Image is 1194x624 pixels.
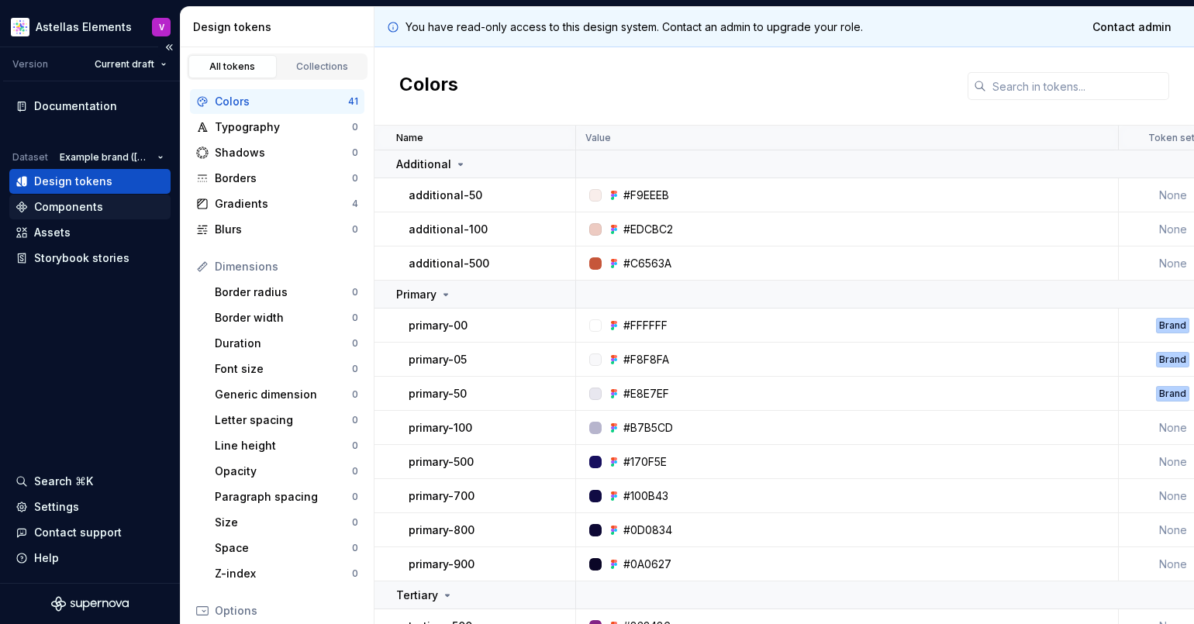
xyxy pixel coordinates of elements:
[34,474,93,489] div: Search ⌘K
[209,561,364,586] a: Z-index0
[215,603,358,619] div: Options
[158,36,180,58] button: Collapse sidebar
[209,408,364,433] a: Letter spacing0
[9,94,171,119] a: Documentation
[34,174,112,189] div: Design tokens
[9,469,171,494] button: Search ⌘K
[409,420,472,436] p: primary-100
[284,60,361,73] div: Collections
[215,566,352,581] div: Z-index
[53,147,171,168] button: Example brand ([GEOGRAPHIC_DATA])
[88,53,174,75] button: Current draft
[409,386,467,402] p: primary-50
[352,172,358,184] div: 0
[51,596,129,612] svg: Supernova Logo
[986,72,1169,100] input: Search in tokens...
[623,222,673,237] div: #EDCBC2
[9,195,171,219] a: Components
[352,542,358,554] div: 0
[190,140,364,165] a: Shadows0
[190,89,364,114] a: Colors41
[12,151,48,164] div: Dataset
[215,464,352,479] div: Opacity
[9,220,171,245] a: Assets
[352,567,358,580] div: 0
[215,412,352,428] div: Letter spacing
[209,433,364,458] a: Line height0
[209,459,364,484] a: Opacity0
[34,499,79,515] div: Settings
[352,337,358,350] div: 0
[215,515,352,530] div: Size
[396,132,423,144] p: Name
[623,256,671,271] div: #C6563A
[9,246,171,271] a: Storybook stories
[352,388,358,401] div: 0
[9,546,171,571] button: Help
[1156,386,1189,402] div: Brand
[209,357,364,381] a: Font size0
[215,145,352,160] div: Shadows
[9,169,171,194] a: Design tokens
[209,484,364,509] a: Paragraph spacing0
[409,557,474,572] p: primary-900
[194,60,271,73] div: All tokens
[409,188,482,203] p: additional-50
[215,387,352,402] div: Generic dimension
[209,536,364,560] a: Space0
[409,256,489,271] p: additional-500
[405,19,863,35] p: You have read-only access to this design system. Contact an admin to upgrade your role.
[623,420,673,436] div: #B7B5CD
[209,305,364,330] a: Border width0
[215,259,358,274] div: Dimensions
[215,94,348,109] div: Colors
[34,550,59,566] div: Help
[159,21,164,33] div: V
[34,98,117,114] div: Documentation
[215,361,352,377] div: Font size
[1156,352,1189,367] div: Brand
[11,18,29,36] img: b2369ad3-f38c-46c1-b2a2-f2452fdbdcd2.png
[399,72,458,100] h2: Colors
[623,318,668,333] div: #FFFFFF
[209,382,364,407] a: Generic dimension0
[352,147,358,159] div: 0
[409,522,474,538] p: primary-800
[352,491,358,503] div: 0
[409,222,488,237] p: additional-100
[3,10,177,43] button: Astellas ElementsV
[190,191,364,216] a: Gradients4
[215,540,352,556] div: Space
[193,19,368,35] div: Design tokens
[396,157,451,172] p: Additional
[409,352,467,367] p: primary-05
[585,132,611,144] p: Value
[215,336,352,351] div: Duration
[352,440,358,452] div: 0
[352,363,358,375] div: 0
[352,223,358,236] div: 0
[12,58,48,71] div: Version
[623,386,669,402] div: #E8E7EF
[348,95,358,108] div: 41
[409,318,468,333] p: primary-00
[34,525,122,540] div: Contact support
[1082,13,1182,41] a: Contact admin
[9,520,171,545] button: Contact support
[34,250,129,266] div: Storybook stories
[34,225,71,240] div: Assets
[215,310,352,326] div: Border width
[209,510,364,535] a: Size0
[34,199,103,215] div: Components
[209,331,364,356] a: Duration0
[623,188,669,203] div: #F9EEEB
[9,495,171,519] a: Settings
[396,588,438,603] p: Tertiary
[396,287,437,302] p: Primary
[95,58,154,71] span: Current draft
[409,488,474,504] p: primary-700
[623,454,667,470] div: #170F5E
[215,196,352,212] div: Gradients
[352,286,358,298] div: 0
